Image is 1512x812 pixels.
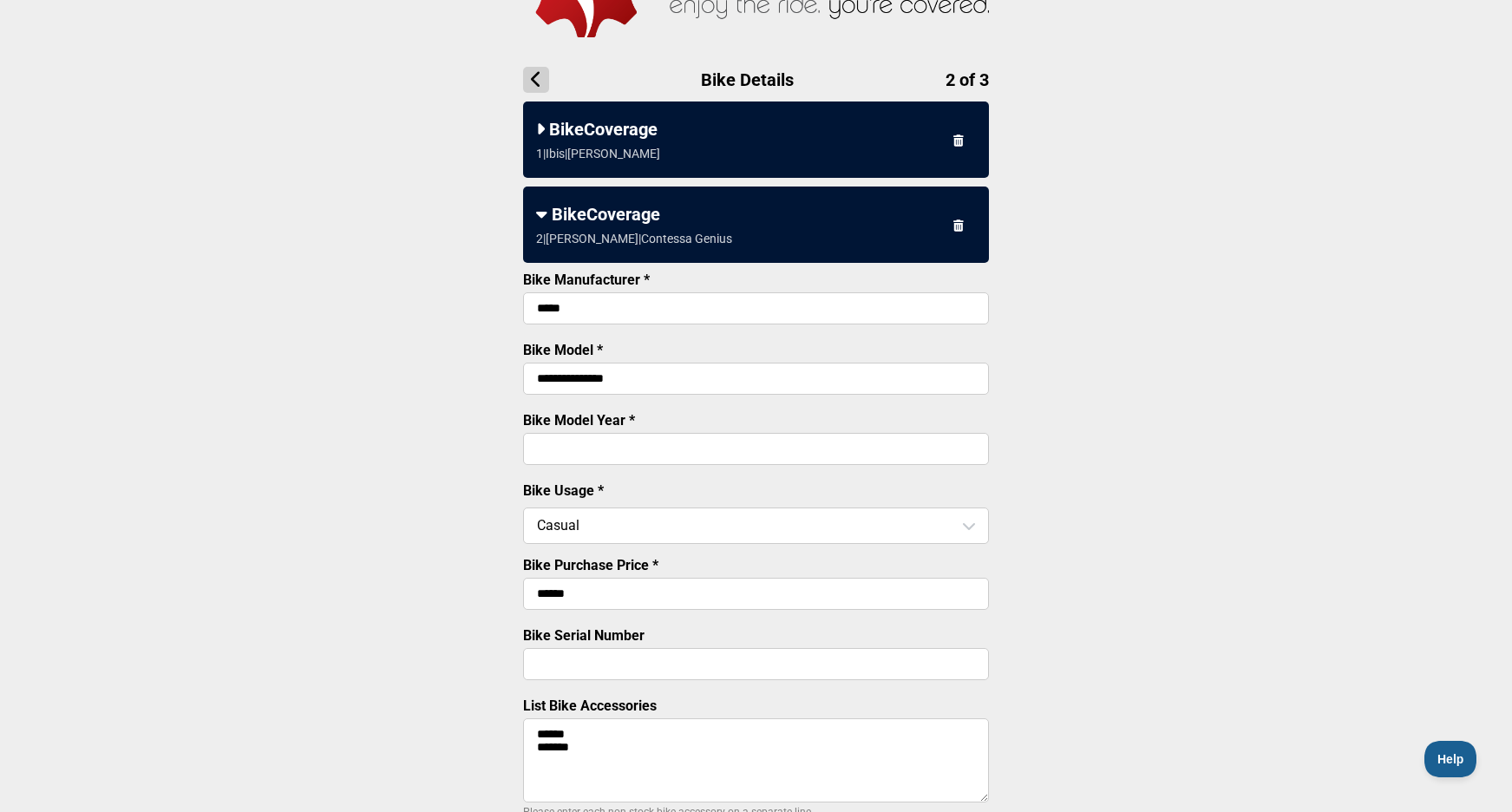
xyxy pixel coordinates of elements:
[946,69,989,90] span: 2 of 3
[523,412,635,429] label: Bike Model Year *
[523,482,604,499] label: Bike Usage *
[1424,741,1477,777] iframe: Toggle Customer Support
[523,342,603,358] label: Bike Model *
[523,627,645,644] label: Bike Serial Number
[536,147,660,160] div: 1 | Ibis | [PERSON_NAME]
[523,557,658,573] label: Bike Purchase Price *
[536,204,976,225] div: BikeCoverage
[536,232,732,246] div: 2 | [PERSON_NAME] | Contessa Genius
[536,119,976,140] div: BikeCoverage
[523,697,657,714] label: List Bike Accessories
[523,67,989,93] h1: Bike Details
[523,272,650,288] label: Bike Manufacturer *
